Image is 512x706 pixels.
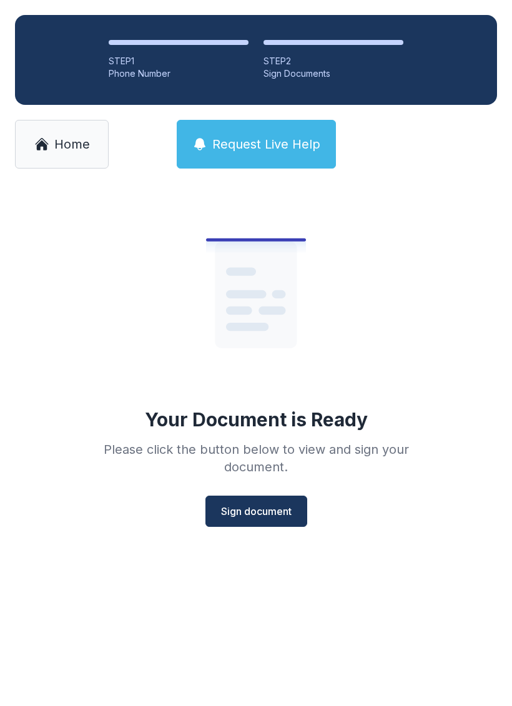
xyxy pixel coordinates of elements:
div: Sign Documents [263,67,403,80]
div: Phone Number [109,67,249,80]
span: Sign document [221,504,292,519]
div: Your Document is Ready [145,408,368,431]
div: STEP 1 [109,55,249,67]
span: Request Live Help [212,135,320,153]
div: STEP 2 [263,55,403,67]
div: Please click the button below to view and sign your document. [76,441,436,476]
span: Home [54,135,90,153]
